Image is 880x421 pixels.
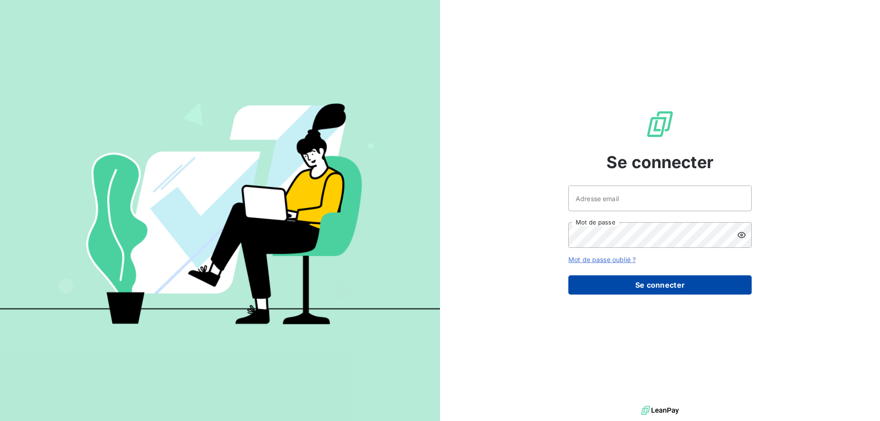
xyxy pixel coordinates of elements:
[606,150,714,175] span: Se connecter
[641,404,679,417] img: logo
[645,109,675,139] img: Logo LeanPay
[568,186,752,211] input: placeholder
[568,275,752,295] button: Se connecter
[568,256,636,263] a: Mot de passe oublié ?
